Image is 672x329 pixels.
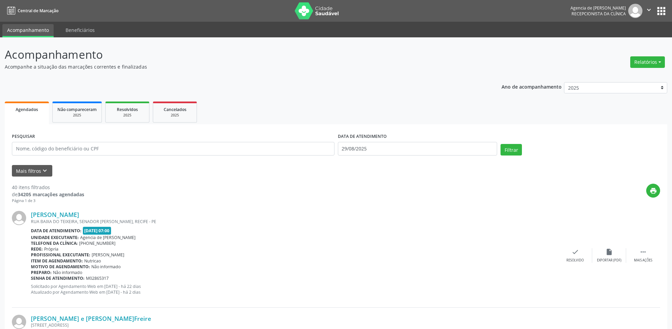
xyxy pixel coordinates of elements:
[646,184,660,198] button: print
[12,198,84,204] div: Página 1 de 3
[338,142,497,156] input: Selecione um intervalo
[18,8,58,14] span: Central de Marcação
[31,284,558,295] p: Solicitado por Agendamento Web em [DATE] - há 22 dias Atualizado por Agendamento Web em [DATE] - ...
[83,227,111,235] span: [DATE] 07:00
[605,248,613,256] i: insert_drive_file
[12,165,52,177] button: Mais filtroskeyboard_arrow_down
[92,252,124,258] span: [PERSON_NAME]
[31,252,90,258] b: Profissional executante:
[642,4,655,18] button: 
[57,107,97,112] span: Não compareceram
[164,107,186,112] span: Cancelados
[655,5,667,17] button: apps
[12,184,84,191] div: 40 itens filtrados
[31,240,78,246] b: Telefone da clínica:
[597,258,621,263] div: Exportar (PDF)
[571,11,626,17] span: Recepcionista da clínica
[502,82,562,91] p: Ano de acompanhamento
[5,5,58,16] a: Central de Marcação
[571,248,579,256] i: check
[31,315,151,322] a: [PERSON_NAME] e [PERSON_NAME]Freire
[501,144,522,156] button: Filtrar
[31,258,83,264] b: Item de agendamento:
[566,258,584,263] div: Resolvido
[158,113,192,118] div: 2025
[79,240,115,246] span: [PHONE_NUMBER]
[12,131,35,142] label: PESQUISAR
[31,246,43,252] b: Rede:
[2,24,54,37] a: Acompanhamento
[57,113,97,118] div: 2025
[41,167,49,175] i: keyboard_arrow_down
[31,264,90,270] b: Motivo de agendamento:
[53,270,82,275] span: Não informado
[5,63,469,70] p: Acompanhe a situação das marcações correntes e finalizadas
[86,275,109,281] span: M02865317
[570,5,626,11] div: Agencia de [PERSON_NAME]
[12,142,334,156] input: Nome, código do beneficiário ou CPF
[650,187,657,195] i: print
[18,191,84,198] strong: 34205 marcações agendadas
[110,113,144,118] div: 2025
[628,4,642,18] img: img
[12,315,26,329] img: img
[639,248,647,256] i: 
[338,131,387,142] label: DATA DE ATENDIMENTO
[44,246,58,252] span: Própria
[16,107,38,112] span: Agendados
[645,6,653,14] i: 
[12,211,26,225] img: img
[61,24,99,36] a: Beneficiários
[31,275,85,281] b: Senha de atendimento:
[31,219,558,224] div: RUA BAIXA DO TEIXEIRA, SENADOR [PERSON_NAME], RECIFE - PE
[84,258,101,264] span: Nutricao
[80,235,135,240] span: Agencia de [PERSON_NAME]
[31,235,79,240] b: Unidade executante:
[12,191,84,198] div: de
[634,258,652,263] div: Mais ações
[31,211,79,218] a: [PERSON_NAME]
[31,228,81,234] b: Data de atendimento:
[630,56,665,68] button: Relatórios
[31,270,52,275] b: Preparo:
[117,107,138,112] span: Resolvidos
[91,264,121,270] span: Não informado
[5,46,469,63] p: Acompanhamento
[31,322,558,328] div: [STREET_ADDRESS]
